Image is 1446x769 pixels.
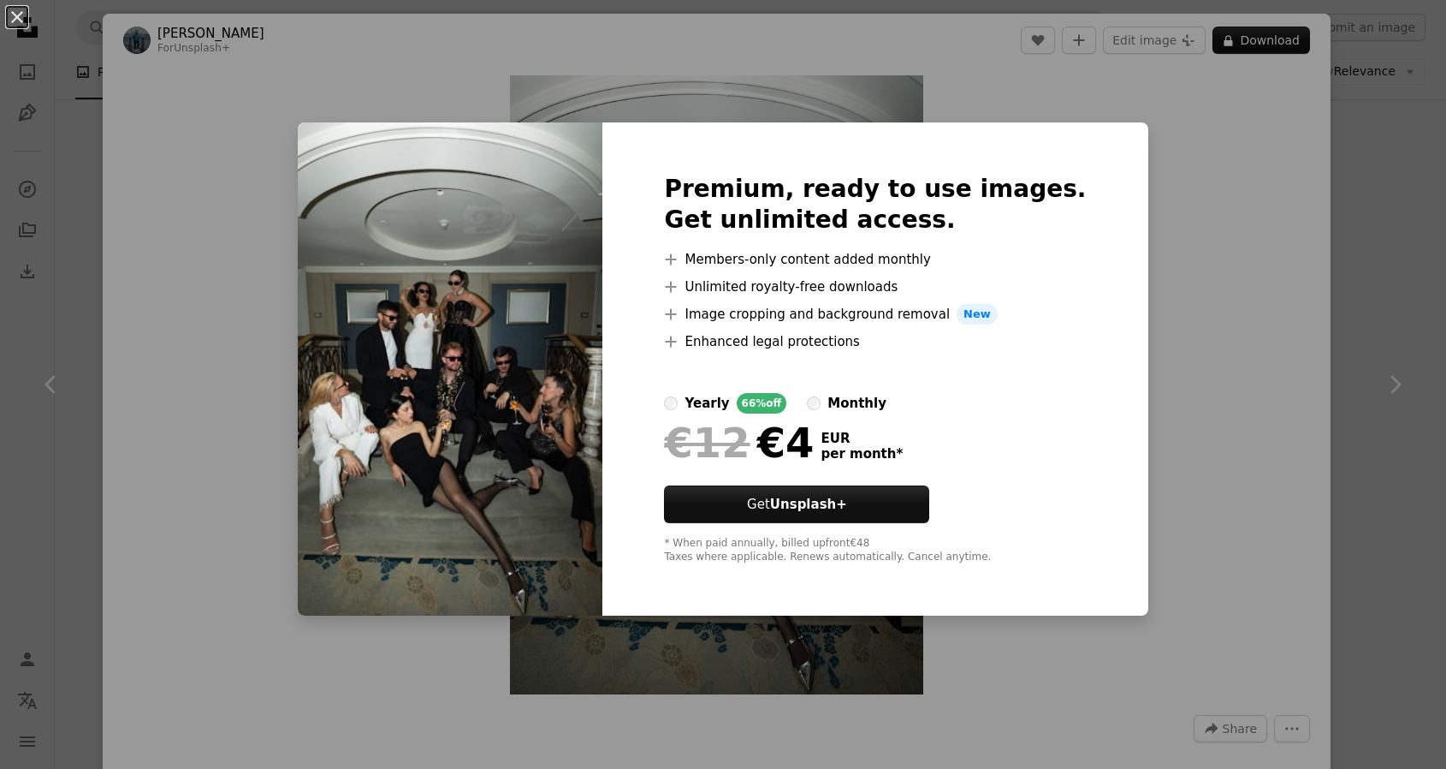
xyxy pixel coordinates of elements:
div: monthly [827,393,886,414]
span: per month * [821,446,903,462]
li: Image cropping and background removal [664,304,1086,325]
span: €12 [664,420,750,465]
button: GetUnsplash+ [664,486,929,523]
div: €4 [664,420,814,465]
img: premium_photo-1698505302151-b205d6484ba2 [298,122,602,616]
span: New [957,304,998,325]
li: Unlimited royalty-free downloads [664,277,1086,297]
input: yearly66%off [664,396,678,410]
li: Enhanced legal protections [664,331,1086,352]
div: * When paid annually, billed upfront €48 Taxes where applicable. Renews automatically. Cancel any... [664,537,1086,564]
h2: Premium, ready to use images. Get unlimited access. [664,174,1086,235]
input: monthly [807,396,821,410]
li: Members-only content added monthly [664,249,1086,270]
strong: Unsplash+ [770,497,847,512]
div: yearly [684,393,729,414]
span: EUR [821,431,903,446]
div: 66% off [737,393,787,414]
